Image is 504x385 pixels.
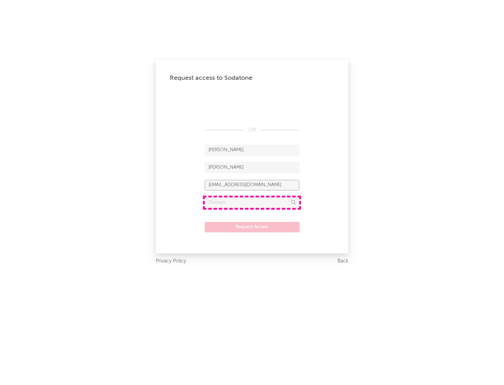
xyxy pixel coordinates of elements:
[205,222,300,232] button: Request Access
[205,126,299,134] div: OR
[205,145,299,155] input: First Name
[337,257,348,266] a: Back
[205,162,299,173] input: Last Name
[205,197,299,208] input: Division
[205,180,299,190] input: Email
[170,74,334,82] div: Request access to Sodatone
[156,257,186,266] a: Privacy Policy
